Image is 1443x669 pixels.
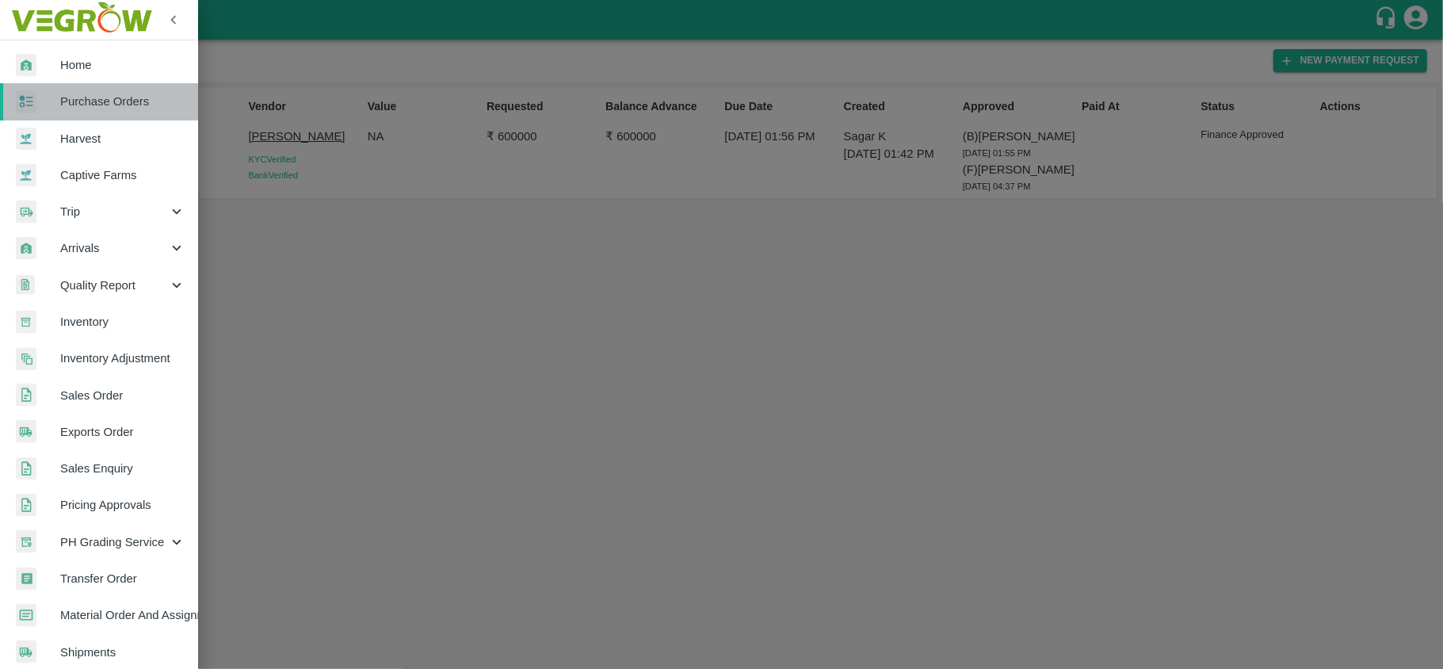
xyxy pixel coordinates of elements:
span: Sales Enquiry [60,460,185,477]
span: Home [60,56,185,74]
img: sales [16,494,36,517]
img: centralMaterial [16,604,36,627]
img: shipments [16,420,36,443]
span: Sales Order [60,387,185,404]
span: Quality Report [60,277,168,294]
span: PH Grading Service [60,533,168,551]
span: Trip [60,203,168,220]
span: Pricing Approvals [60,496,185,514]
img: inventory [16,347,36,370]
img: sales [16,384,36,407]
span: Material Order And Assignment [60,606,185,624]
img: whArrival [16,54,36,77]
img: delivery [16,201,36,224]
span: Harvest [60,130,185,147]
img: harvest [16,127,36,151]
img: sales [16,457,36,480]
span: Shipments [60,644,185,661]
img: whTransfer [16,568,36,591]
img: whInventory [16,311,36,334]
span: Inventory Adjustment [60,350,185,367]
span: Transfer Order [60,570,185,587]
span: Exports Order [60,423,185,441]
span: Purchase Orders [60,93,185,110]
span: Captive Farms [60,166,185,184]
img: shipments [16,640,36,663]
img: qualityReport [16,275,35,295]
span: Arrivals [60,239,168,257]
img: whArrival [16,237,36,260]
img: harvest [16,163,36,187]
span: Inventory [60,313,185,331]
img: whTracker [16,530,36,553]
img: reciept [16,90,36,113]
